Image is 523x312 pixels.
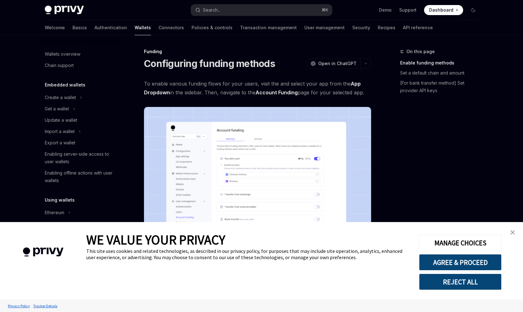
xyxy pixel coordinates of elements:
[40,148,120,167] a: Enabling server-side access to user wallets
[40,48,120,60] a: Wallets overview
[45,116,77,124] div: Update a wallet
[144,79,371,97] span: To enable various funding flows for your users, visit the and select your app from the in the sid...
[86,231,225,248] span: WE VALUE YOUR PRIVACY
[400,78,483,96] a: [For bank transfer method] Set provider API keys
[45,62,74,69] div: Chain support
[468,5,478,15] button: Toggle dark mode
[45,128,75,135] div: Import a wallet
[135,20,151,35] a: Wallets
[352,20,370,35] a: Security
[45,196,75,204] h5: Using wallets
[45,209,64,216] div: Ethereum
[9,238,77,266] img: company logo
[424,5,463,15] a: Dashboard
[144,58,275,69] h1: Configuring funding methods
[304,20,345,35] a: User management
[406,48,435,55] span: On this page
[45,139,75,147] div: Export a wallet
[378,20,395,35] a: Recipes
[6,300,32,311] a: Privacy Policy
[45,81,85,89] h5: Embedded wallets
[40,60,120,71] a: Chain support
[379,7,392,13] a: Demo
[419,254,502,270] button: AGREE & PROCEED
[318,60,357,67] span: Open in ChatGPT
[86,248,410,260] div: This site uses cookies and related technologies, as described in our privacy policy, for purposes...
[40,137,120,148] a: Export a wallet
[95,20,127,35] a: Authentication
[72,20,87,35] a: Basics
[45,50,80,58] div: Wallets overview
[144,48,371,55] div: Funding
[510,230,515,235] img: close banner
[192,20,233,35] a: Policies & controls
[45,6,84,14] img: dark logo
[256,89,298,96] a: Account Funding
[506,226,519,239] a: close banner
[45,20,65,35] a: Welcome
[40,114,120,126] a: Update a wallet
[45,150,117,165] div: Enabling server-side access to user wallets
[400,68,483,78] a: Set a default chain and amount
[40,167,120,186] a: Enabling offline actions with user wallets
[419,235,502,251] button: MANAGE CHOICES
[399,7,417,13] a: Support
[400,58,483,68] a: Enable funding methods
[307,58,360,69] button: Open in ChatGPT
[45,169,117,184] div: Enabling offline actions with user wallets
[419,274,502,290] button: REJECT ALL
[45,105,69,113] div: Get a wallet
[322,8,328,13] span: ⌘ K
[203,6,221,14] div: Search...
[144,107,371,269] img: Fundingupdate PNG
[240,20,297,35] a: Transaction management
[403,20,433,35] a: API reference
[45,220,59,228] div: Solana
[45,94,76,101] div: Create a wallet
[191,4,332,16] button: Search...⌘K
[429,7,453,13] span: Dashboard
[158,20,184,35] a: Connectors
[32,300,59,311] a: Tracker Details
